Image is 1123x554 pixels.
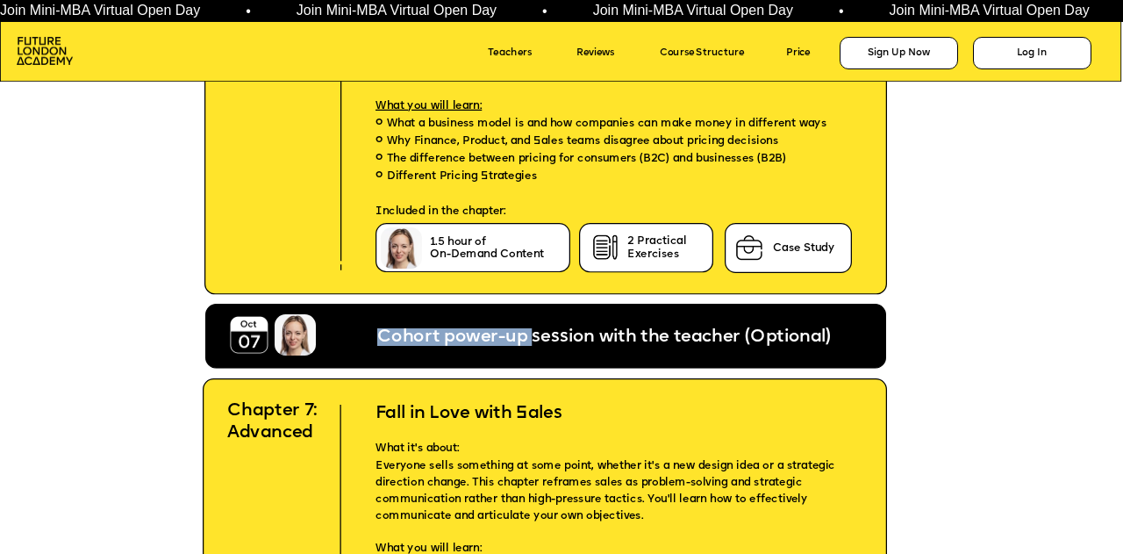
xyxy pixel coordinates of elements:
[733,232,766,263] img: image-75ee59ac-5515-4aba-aadc-0d7dfe35305c.png
[627,235,687,261] span: 2 Practical Exercises
[430,236,544,261] span: 1.5 hour of On-Demand Content
[377,328,830,346] span: Cohort power-up session with the teacher (Optional)
[17,37,73,66] img: image-aac980e9-41de-4c2d-a048-f29dd30a0068.png
[576,43,637,64] a: Reviews
[386,168,536,185] span: Different Pricing Strategies
[786,43,830,64] a: Price
[246,4,251,18] span: •
[376,100,482,112] span: What you will learn:
[542,4,547,18] span: •
[773,242,834,255] span: Case Study
[589,232,622,263] img: image-cb722855-f231-420d-ba86-ef8a9b8709e7.png
[386,115,826,133] span: What a business model is and how companies can make money in different ways
[227,402,322,442] span: Chapter 7: Advanced
[660,43,776,64] a: Course Structure
[354,457,850,523] p: Everyone sells something at some point, whether it's a new design idea or a strategic direction c...
[488,43,559,64] a: Teachers
[354,424,850,458] p: What it's about:
[838,4,843,18] span: •
[228,314,270,356] img: image-7665a4b8-1b66-4be6-8f36-1a395ef37bd4.png
[386,133,777,150] span: Why Finance, Product, and Sales teams disagree about pricing decisions
[354,203,843,220] p: Included in the chapter:
[386,150,785,168] span: The difference between pricing for consumers (B2C) and businesses (B2B)
[354,380,850,424] h2: Fall in Love with Sales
